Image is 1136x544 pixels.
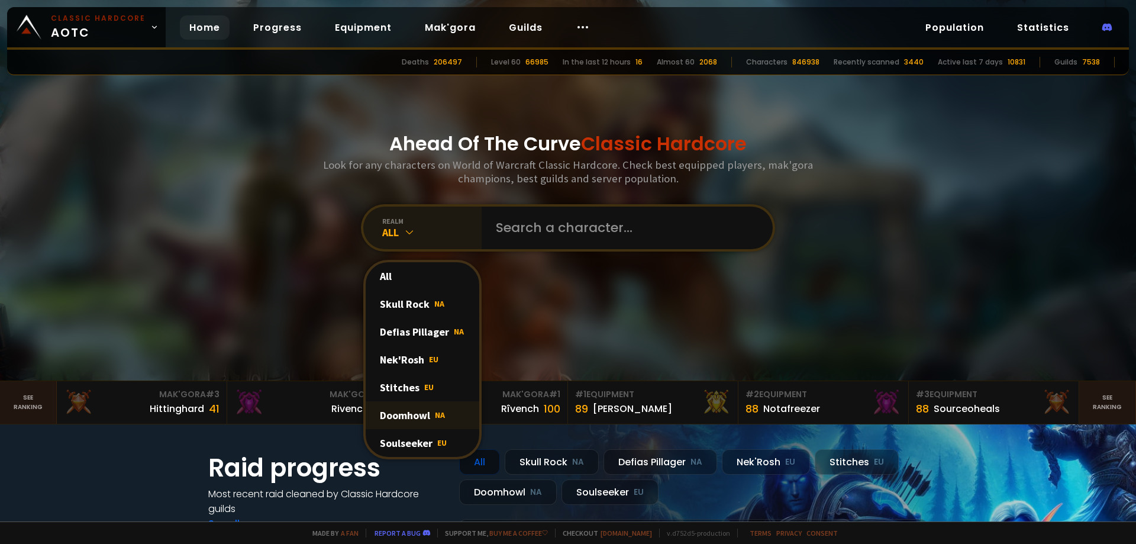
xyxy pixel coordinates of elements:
[544,401,560,417] div: 100
[366,262,479,290] div: All
[635,57,643,67] div: 16
[750,529,772,537] a: Terms
[1008,57,1025,67] div: 10831
[209,401,220,417] div: 41
[1008,15,1079,40] a: Statistics
[938,57,1003,67] div: Active last 7 days
[57,381,227,424] a: Mak'Gora#3Hittinghard41
[51,13,146,41] span: AOTC
[575,388,731,401] div: Equipment
[916,15,993,40] a: Population
[208,487,445,516] h4: Most recent raid cleaned by Classic Hardcore guilds
[1054,57,1077,67] div: Guilds
[331,401,369,416] div: Rivench
[150,401,204,416] div: Hittinghard
[1082,57,1100,67] div: 7538
[568,381,738,424] a: #1Equipment89[PERSON_NAME]
[366,346,479,374] div: Nek'Rosh
[575,401,588,417] div: 89
[318,158,818,185] h3: Look for any characters on World of Warcraft Classic Hardcore. Check best equipped players, mak'g...
[51,13,146,24] small: Classic Hardcore
[575,388,586,400] span: # 1
[341,529,359,537] a: a fan
[690,456,702,468] small: NA
[244,15,311,40] a: Progress
[366,290,479,318] div: Skull Rock
[435,410,445,420] span: NA
[699,57,717,67] div: 2068
[208,449,445,487] h1: Raid progress
[916,388,1072,401] div: Equipment
[1079,381,1136,424] a: Seeranking
[227,381,398,424] a: Mak'Gora#2Rivench100
[459,479,557,505] div: Doomhowl
[382,217,482,226] div: realm
[634,487,644,498] small: EU
[555,529,652,537] span: Checkout
[429,354,438,365] span: EU
[64,388,220,401] div: Mak'Gora
[206,388,220,400] span: # 3
[208,517,285,530] a: See all progress
[746,57,788,67] div: Characters
[815,449,899,475] div: Stitches
[916,388,930,400] span: # 3
[489,207,759,249] input: Search a character...
[657,57,695,67] div: Almost 60
[501,401,539,416] div: Rîvench
[305,529,359,537] span: Made by
[505,449,599,475] div: Skull Rock
[581,130,747,157] span: Classic Hardcore
[593,401,672,416] div: [PERSON_NAME]
[572,456,584,468] small: NA
[491,57,521,67] div: Level 60
[834,57,899,67] div: Recently scanned
[561,479,659,505] div: Soulseeker
[434,298,444,309] span: NA
[459,449,500,475] div: All
[405,388,560,401] div: Mak'Gora
[776,529,802,537] a: Privacy
[7,7,166,47] a: Classic HardcoreAOTC
[398,381,568,424] a: Mak'Gora#1Rîvench100
[934,401,1000,416] div: Sourceoheals
[763,401,820,416] div: Notafreezer
[904,57,924,67] div: 3440
[402,57,429,67] div: Deaths
[366,374,479,401] div: Stitches
[785,456,795,468] small: EU
[530,487,542,498] small: NA
[601,529,652,537] a: [DOMAIN_NAME]
[916,401,929,417] div: 88
[806,529,838,537] a: Consent
[180,15,230,40] a: Home
[792,57,819,67] div: 846938
[659,529,730,537] span: v. d752d5 - production
[603,449,717,475] div: Defias Pillager
[415,15,485,40] a: Mak'gora
[563,57,631,67] div: In the last 12 hours
[366,429,479,457] div: Soulseeker
[325,15,401,40] a: Equipment
[745,388,759,400] span: # 2
[454,326,464,337] span: NA
[389,130,747,158] h1: Ahead Of The Curve
[722,449,810,475] div: Nek'Rosh
[549,388,560,400] span: # 1
[234,388,390,401] div: Mak'Gora
[745,401,759,417] div: 88
[874,456,884,468] small: EU
[489,529,548,537] a: Buy me a coffee
[366,318,479,346] div: Defias Pillager
[738,381,909,424] a: #2Equipment88Notafreezer
[366,401,479,429] div: Doomhowl
[437,529,548,537] span: Support me,
[745,388,901,401] div: Equipment
[375,529,421,537] a: Report a bug
[434,57,462,67] div: 206497
[437,437,447,448] span: EU
[525,57,548,67] div: 66985
[382,226,482,239] div: All
[424,382,434,392] span: EU
[499,15,552,40] a: Guilds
